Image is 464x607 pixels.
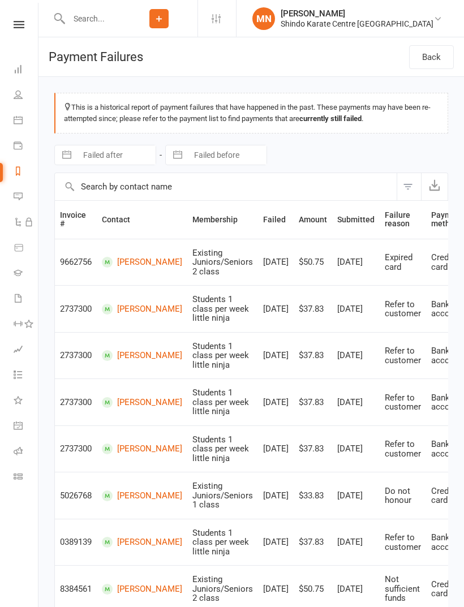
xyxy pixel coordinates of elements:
div: Existing Juniors/Seniors 1 class [192,481,253,510]
div: Students 1 class per week little ninja [192,295,253,323]
div: MN [252,7,275,30]
div: $37.83 [299,444,327,454]
div: This is a historical report of payment failures that have happened in the past. These payments ma... [54,93,448,134]
a: Dashboard [14,58,39,83]
div: Credit card [431,580,463,599]
div: $37.83 [299,537,327,547]
input: Failed after [77,145,156,165]
a: People [14,83,39,109]
div: Bank account [431,440,463,458]
div: [DATE] [263,491,289,501]
div: [DATE] [337,257,375,267]
div: [DATE] [263,398,289,407]
th: Membership [187,201,258,239]
th: Amount [294,201,332,239]
div: [DATE] [337,444,375,454]
input: Failed before [188,145,267,165]
div: Bank account [431,533,463,552]
a: Roll call kiosk mode [14,440,39,465]
div: Bank account [431,346,463,365]
div: [DATE] [337,491,375,501]
th: Failure reason [380,201,426,239]
a: [PERSON_NAME] [102,490,182,501]
a: Class kiosk mode [14,465,39,490]
div: Refer to customer [385,440,421,458]
h1: Payment Failures [38,37,143,76]
a: Back [409,45,454,69]
input: Search by contact name [55,173,397,200]
div: Students 1 class per week little ninja [192,435,253,463]
div: Shindo Karate Centre [GEOGRAPHIC_DATA] [281,19,433,29]
strong: currently still failed [299,114,362,123]
div: Bank account [431,393,463,412]
div: $50.75 [299,584,327,594]
div: [DATE] [263,257,289,267]
div: 5026768 [60,491,92,501]
a: Product Sales [14,236,39,261]
div: $37.83 [299,398,327,407]
div: Refer to customer [385,300,421,318]
div: 9662756 [60,257,92,267]
a: [PERSON_NAME] [102,444,182,454]
a: [PERSON_NAME] [102,537,182,548]
div: 2737300 [60,398,92,407]
div: [DATE] [337,398,375,407]
input: Search... [65,11,121,27]
div: Students 1 class per week little ninja [192,528,253,557]
div: $33.83 [299,491,327,501]
div: Existing Juniors/Seniors 2 class [192,248,253,277]
a: General attendance kiosk mode [14,414,39,440]
div: Students 1 class per week little ninja [192,388,253,416]
a: Payments [14,134,39,160]
a: [PERSON_NAME] [102,350,182,361]
div: [DATE] [337,304,375,314]
div: $37.83 [299,304,327,314]
div: [DATE] [337,584,375,594]
div: 0389139 [60,537,92,547]
th: Contact [97,201,187,239]
div: Credit card [431,487,463,505]
div: [DATE] [263,444,289,454]
div: [DATE] [263,537,289,547]
th: Failed [258,201,294,239]
div: [DATE] [263,304,289,314]
th: Invoice # [55,201,97,239]
div: [DATE] [263,351,289,360]
div: Students 1 class per week little ninja [192,342,253,370]
a: What's New [14,389,39,414]
div: Do not honour [385,487,421,505]
div: 2737300 [60,304,92,314]
div: [DATE] [337,351,375,360]
div: Refer to customer [385,393,421,412]
div: Credit card [431,253,463,272]
div: Refer to customer [385,346,421,365]
div: Refer to customer [385,533,421,552]
div: Bank account [431,300,463,318]
a: [PERSON_NAME] [102,304,182,315]
div: 2737300 [60,444,92,454]
a: Reports [14,160,39,185]
a: [PERSON_NAME] [102,257,182,268]
div: Not sufficient funds [385,575,421,603]
div: [DATE] [263,584,289,594]
div: $37.83 [299,351,327,360]
div: Expired card [385,253,421,272]
div: 8384561 [60,584,92,594]
div: $50.75 [299,257,327,267]
a: [PERSON_NAME] [102,584,182,595]
a: Assessments [14,338,39,363]
a: [PERSON_NAME] [102,397,182,408]
div: [PERSON_NAME] [281,8,433,19]
div: 2737300 [60,351,92,360]
a: Calendar [14,109,39,134]
th: Submitted [332,201,380,239]
div: Existing Juniors/Seniors 2 class [192,575,253,603]
div: [DATE] [337,537,375,547]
